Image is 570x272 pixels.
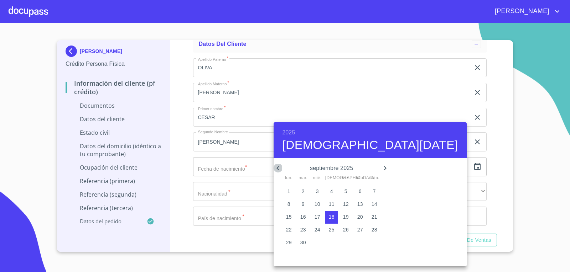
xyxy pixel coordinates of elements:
button: 24 [311,224,324,236]
button: 4 [325,185,338,198]
button: 21 [368,211,381,224]
button: 25 [325,224,338,236]
button: 13 [354,198,367,211]
p: 3 [316,188,319,195]
button: 20 [354,211,367,224]
button: 2 [297,185,310,198]
p: 14 [372,201,377,208]
p: 7 [373,188,376,195]
button: 28 [368,224,381,236]
button: 16 [297,211,310,224]
span: dom. [368,175,381,182]
p: 28 [372,226,377,233]
button: 3 [311,185,324,198]
button: 7 [368,185,381,198]
button: 27 [354,224,367,236]
p: 30 [300,239,306,246]
button: 14 [368,198,381,211]
p: 23 [300,226,306,233]
button: 17 [311,211,324,224]
p: 4 [330,188,333,195]
button: [DEMOGRAPHIC_DATA][DATE] [282,138,458,153]
p: 8 [287,201,290,208]
p: 10 [315,201,320,208]
p: 13 [357,201,363,208]
button: 1 [283,185,295,198]
p: 5 [344,188,347,195]
p: 11 [329,201,335,208]
p: 17 [315,213,320,220]
button: 18 [325,211,338,224]
p: 9 [302,201,305,208]
p: 26 [343,226,349,233]
p: 21 [372,213,377,220]
button: 12 [340,198,352,211]
button: 2025 [282,128,295,138]
p: 29 [286,239,292,246]
p: 2 [302,188,305,195]
span: sáb. [354,175,367,182]
p: 18 [329,213,335,220]
button: 26 [340,224,352,236]
p: 24 [315,226,320,233]
button: 23 [297,224,310,236]
p: 12 [343,201,349,208]
p: 15 [286,213,292,220]
p: 1 [287,188,290,195]
button: 8 [283,198,295,211]
button: 6 [354,185,367,198]
span: lun. [283,175,295,182]
span: mié. [311,175,324,182]
button: 15 [283,211,295,224]
p: 6 [359,188,362,195]
p: 20 [357,213,363,220]
span: vie. [340,175,352,182]
button: 30 [297,236,310,249]
button: 22 [283,224,295,236]
button: 11 [325,198,338,211]
button: 19 [340,211,352,224]
p: 27 [357,226,363,233]
p: 22 [286,226,292,233]
span: mar. [297,175,310,182]
button: 10 [311,198,324,211]
span: [DEMOGRAPHIC_DATA]. [325,175,338,182]
p: 19 [343,213,349,220]
button: 9 [297,198,310,211]
p: septiembre 2025 [282,164,381,172]
button: 5 [340,185,352,198]
p: 25 [329,226,335,233]
p: 16 [300,213,306,220]
button: 29 [283,236,295,249]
